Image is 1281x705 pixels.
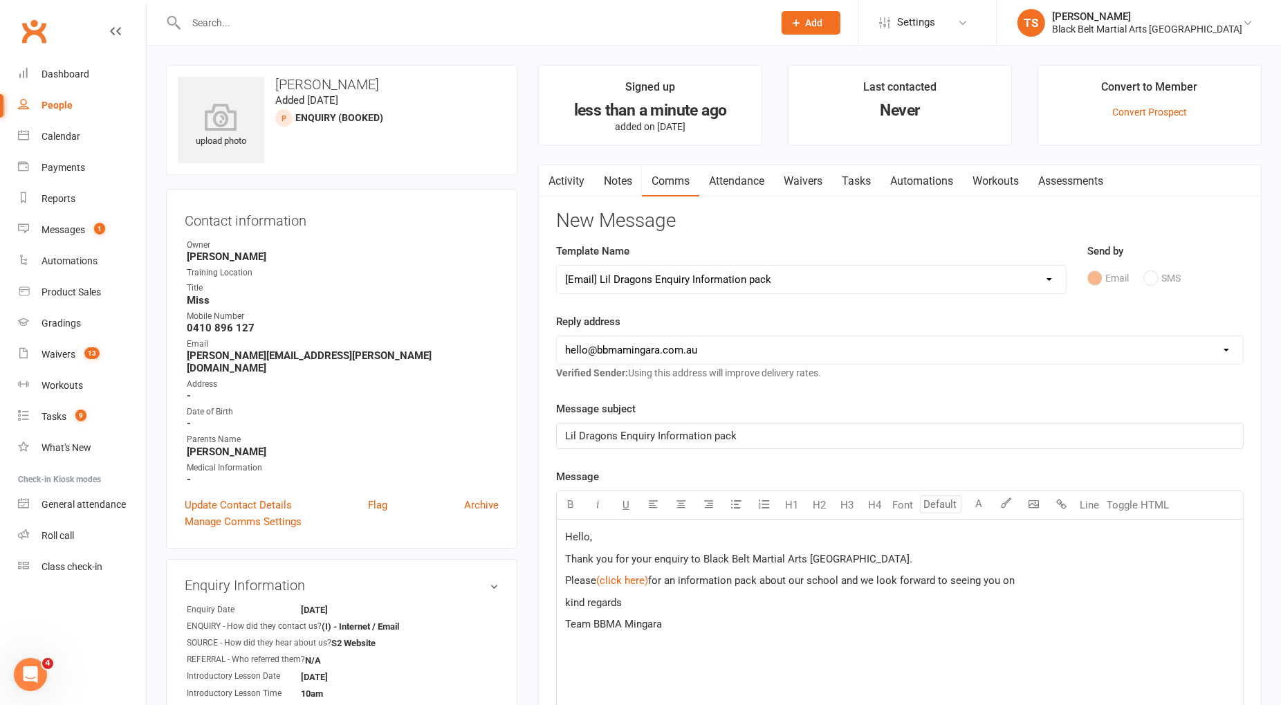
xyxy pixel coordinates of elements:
[18,551,146,583] a: Class kiosk mode
[42,318,81,329] div: Gradings
[1052,23,1242,35] div: Black Belt Martial Arts [GEOGRAPHIC_DATA]
[897,7,935,38] span: Settings
[832,165,881,197] a: Tasks
[1076,491,1103,519] button: Line
[42,100,73,111] div: People
[18,339,146,370] a: Waivers 13
[49,304,784,315] span: Hi [PERSON_NAME], thank you! It was noted by staff here that we used to be able to see these figu...
[1087,243,1123,259] label: Send by
[18,90,146,121] a: People
[301,672,380,682] strong: [DATE]
[612,491,640,519] button: U
[782,11,840,35] button: Add
[182,13,764,33] input: Search...
[187,266,499,280] div: Training Location
[187,405,499,419] div: Date of Birth
[26,264,42,281] img: Emily avatar
[187,349,499,374] strong: [PERSON_NAME][EMAIL_ADDRESS][PERSON_NAME][DOMAIN_NAME]
[539,165,594,197] a: Activity
[132,419,171,434] div: • [DATE]
[42,499,126,510] div: General attendance
[42,193,75,204] div: Reports
[18,520,146,551] a: Roll call
[185,513,302,530] a: Manage Comms Settings
[18,370,146,401] a: Workouts
[187,322,499,334] strong: 0410 896 127
[590,531,592,543] span: ,
[187,417,499,430] strong: -
[187,390,499,402] strong: -
[295,112,383,123] span: Enquiry (Booked)
[187,670,301,683] div: Introductory Lesson Date
[565,596,622,609] span: kind regards
[965,491,993,519] button: A
[596,574,648,587] span: (click here)
[464,497,499,513] a: Archive
[18,183,146,214] a: Reports
[178,103,264,149] div: upload photo
[111,466,165,476] span: Messages
[623,499,629,511] span: U
[46,253,273,264] span: Welcome! 👋 What can I help you with [DATE]?
[18,121,146,152] a: Calendar
[187,603,301,616] div: Enquiry Date
[275,94,338,107] time: Added [DATE]
[132,214,171,229] div: • [DATE]
[889,491,916,519] button: Font
[49,61,129,75] div: [PERSON_NAME]
[187,294,499,306] strong: Miss
[565,430,737,442] span: Lil Dragons Enquiry Information pack
[648,574,1015,587] span: for an information pack about our school and we look forward to seeing you on
[42,411,66,422] div: Tasks
[76,390,201,417] button: Ask a question
[18,308,146,339] a: Gradings
[17,14,51,48] a: Clubworx
[556,367,821,378] span: Using this address will improve delivery rates.
[881,165,963,197] a: Automations
[1112,107,1187,118] a: Convert Prospect
[16,149,44,177] img: Profile image for Emily
[1101,78,1197,103] div: Convert to Member
[75,410,86,421] span: 9
[1017,9,1045,37] div: TS
[187,282,499,295] div: Title
[556,367,628,378] strong: Verified Sender:
[84,347,100,359] span: 13
[594,165,642,197] a: Notes
[801,103,999,118] div: Never
[863,78,937,103] div: Last contacted
[18,489,146,520] a: General attendance kiosk mode
[187,473,499,486] strong: -
[94,223,105,235] span: 1
[16,405,44,433] img: Profile image for Emily
[963,165,1029,197] a: Workouts
[49,317,70,331] div: Evie
[16,98,44,126] img: Profile image for Emily
[187,637,331,650] div: SOURCE - How did they hear about us?
[187,239,499,252] div: Owner
[178,77,506,92] h3: [PERSON_NAME]
[1052,10,1242,23] div: [PERSON_NAME]
[699,165,774,197] a: Attendance
[565,531,590,543] span: Hello
[49,112,129,127] div: [PERSON_NAME]
[20,253,37,270] div: J
[187,461,499,475] div: Medical Information
[49,163,129,178] div: [PERSON_NAME]
[1029,165,1113,197] a: Assessments
[625,78,675,103] div: Signed up
[187,378,499,391] div: Address
[42,255,98,266] div: Automations
[861,491,889,519] button: H4
[18,277,146,308] a: Product Sales
[42,530,74,541] div: Roll call
[556,243,629,259] label: Template Name
[920,495,961,513] input: Default
[556,468,599,485] label: Message
[301,688,380,699] strong: 10am
[187,687,301,700] div: Introductory Lesson Time
[42,349,75,360] div: Waivers
[556,313,620,330] label: Reply address
[551,103,749,118] div: less than a minute ago
[565,618,662,630] span: Team BBMA Mingara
